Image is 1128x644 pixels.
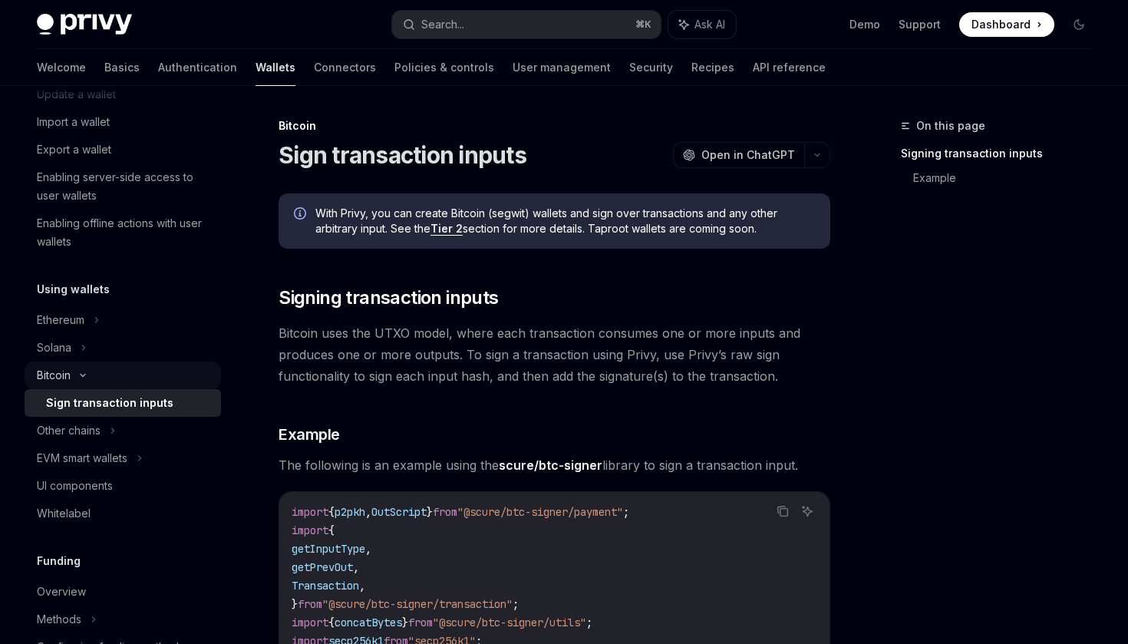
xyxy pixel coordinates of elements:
a: Recipes [691,49,734,86]
span: Ask AI [694,17,725,32]
a: API reference [753,49,826,86]
span: { [328,505,335,519]
div: Import a wallet [37,113,110,131]
span: The following is an example using the library to sign a transaction input. [279,454,830,476]
span: , [353,560,359,574]
a: Export a wallet [25,136,221,163]
span: import [292,505,328,519]
svg: Info [294,207,309,223]
span: Open in ChatGPT [701,147,795,163]
span: Signing transaction inputs [279,286,498,310]
a: Example [913,166,1103,190]
div: EVM smart wallets [37,449,127,467]
h5: Funding [37,552,81,570]
span: from [408,616,433,629]
span: ; [623,505,629,519]
span: "@scure/btc-signer/utils" [433,616,586,629]
h5: Using wallets [37,280,110,299]
span: Example [279,424,340,445]
button: Search...⌘K [392,11,660,38]
span: getInputType [292,542,365,556]
span: Dashboard [971,17,1031,32]
a: Authentication [158,49,237,86]
button: Toggle dark mode [1067,12,1091,37]
div: Export a wallet [37,140,111,159]
div: Overview [37,583,86,601]
span: concatBytes [335,616,402,629]
a: Enabling offline actions with user wallets [25,210,221,256]
a: UI components [25,472,221,500]
span: getPrevOut [292,560,353,574]
button: Copy the contents from the code block [773,501,793,521]
a: Enabling server-side access to user wallets [25,163,221,210]
a: Tier 2 [430,222,463,236]
span: Bitcoin uses the UTXO model, where each transaction consumes one or more inputs and produces one ... [279,322,830,387]
a: Demo [849,17,880,32]
span: } [402,616,408,629]
div: Whitelabel [37,504,91,523]
a: Security [629,49,673,86]
div: Methods [37,610,81,629]
span: ; [586,616,592,629]
span: Transaction [292,579,359,593]
a: Policies & controls [394,49,494,86]
span: "@scure/btc-signer/payment" [457,505,623,519]
a: Sign transaction inputs [25,389,221,417]
span: With Privy, you can create Bitcoin (segwit) wallets and sign over transactions and any other arbi... [315,206,815,236]
a: Overview [25,578,221,606]
a: Support [899,17,941,32]
a: Welcome [37,49,86,86]
div: Enabling server-side access to user wallets [37,168,212,205]
span: , [365,505,371,519]
a: Signing transaction inputs [901,141,1103,166]
span: { [328,616,335,629]
span: { [328,523,335,537]
a: Dashboard [959,12,1054,37]
div: Other chains [37,421,101,440]
img: dark logo [37,14,132,35]
a: Connectors [314,49,376,86]
a: Wallets [256,49,295,86]
div: Bitcoin [279,118,830,134]
span: OutScript [371,505,427,519]
a: User management [513,49,611,86]
span: "@scure/btc-signer/transaction" [322,597,513,611]
span: from [433,505,457,519]
div: UI components [37,477,113,495]
span: import [292,616,328,629]
span: import [292,523,328,537]
span: ; [513,597,519,611]
div: Sign transaction inputs [46,394,173,412]
a: Whitelabel [25,500,221,527]
span: p2pkh [335,505,365,519]
h1: Sign transaction inputs [279,141,526,169]
a: scure/btc-signer [499,457,602,474]
div: Ethereum [37,311,84,329]
div: Enabling offline actions with user wallets [37,214,212,251]
button: Ask AI [668,11,736,38]
span: } [292,597,298,611]
span: from [298,597,322,611]
div: Bitcoin [37,366,71,385]
div: Solana [37,339,71,357]
button: Ask AI [797,501,817,521]
span: } [427,505,433,519]
span: On this page [916,117,985,135]
span: , [359,579,365,593]
a: Import a wallet [25,108,221,136]
span: ⌘ K [635,18,651,31]
div: Search... [421,15,464,34]
a: Basics [104,49,140,86]
span: , [365,542,371,556]
button: Open in ChatGPT [673,142,804,168]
